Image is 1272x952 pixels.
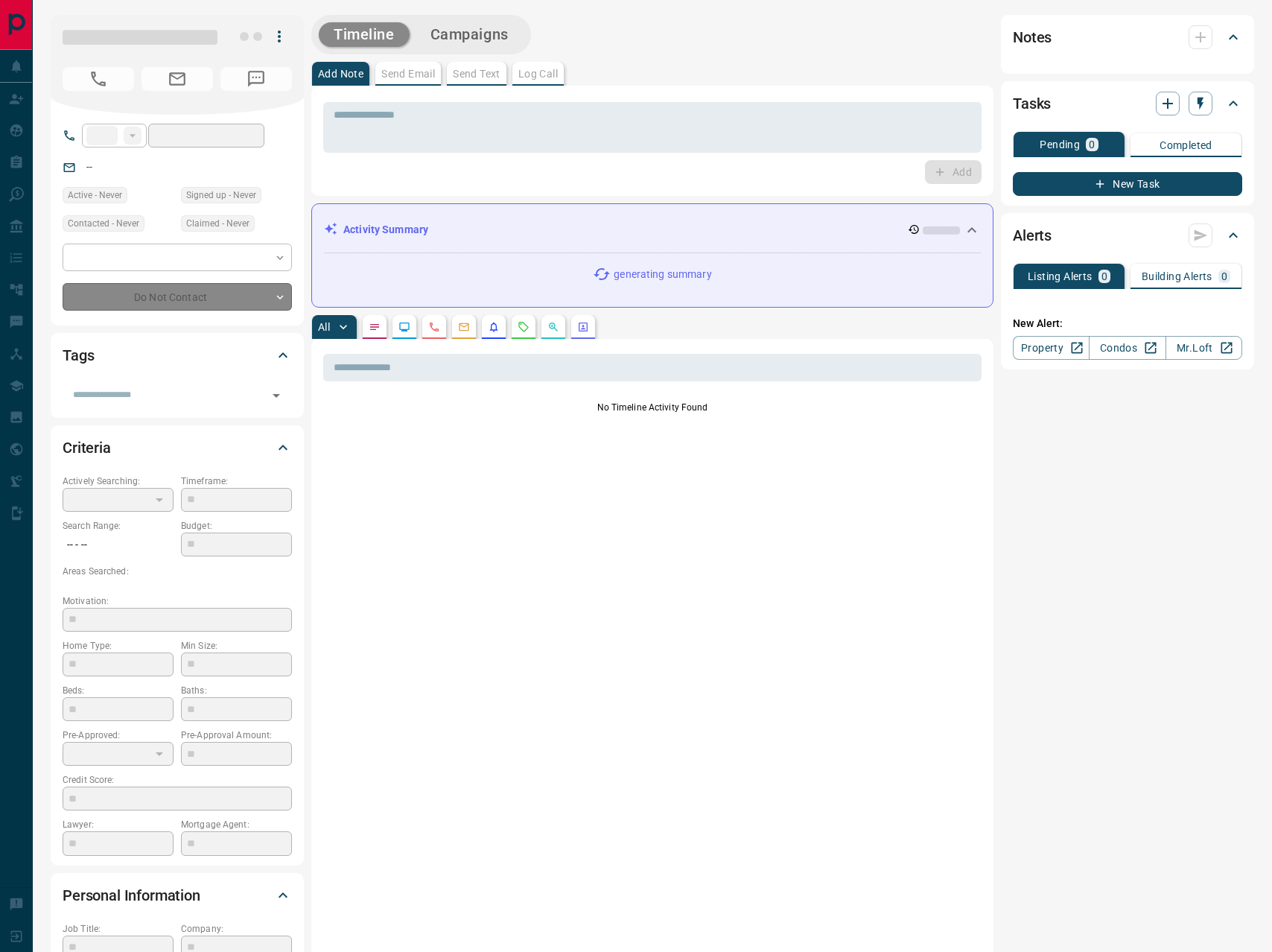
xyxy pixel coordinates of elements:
p: Building Alerts [1142,271,1212,282]
p: Completed [1160,140,1212,150]
div: Do Not Contact [63,283,292,311]
div: Tasks [1013,86,1242,121]
button: Timeline [319,22,410,47]
svg: Lead Browsing Activity [398,321,410,333]
span: No Email [141,67,213,91]
div: Tags [63,337,292,373]
h2: Notes [1013,25,1052,49]
a: -- [86,161,92,173]
div: Notes [1013,19,1242,55]
p: Motivation: [63,594,292,608]
a: Condos [1089,336,1166,360]
p: Pre-Approval Amount: [181,729,292,742]
span: No Number [63,67,134,91]
svg: Notes [369,321,381,333]
p: -- - -- [63,533,174,557]
span: No Number [220,67,292,91]
p: generating summary [614,267,711,282]
svg: Emails [458,321,470,333]
p: Pre-Approved: [63,729,174,742]
p: Areas Searched: [63,565,292,578]
p: Timeframe: [181,475,292,488]
svg: Agent Actions [577,321,589,333]
p: Min Size: [181,639,292,653]
button: New Task [1013,172,1242,196]
h2: Tasks [1013,92,1051,115]
h2: Personal Information [63,883,200,907]
p: Baths: [181,684,292,697]
p: Activity Summary [343,222,428,238]
span: Active - Never [68,188,122,203]
h2: Alerts [1013,223,1052,247]
p: Company: [181,922,292,936]
span: Signed up - Never [186,188,256,203]
p: All [318,322,330,332]
p: 0 [1101,271,1107,282]
h2: Tags [63,343,94,367]
div: Alerts [1013,218,1242,253]
p: Budget: [181,519,292,533]
span: Claimed - Never [186,216,249,231]
a: Property [1013,336,1090,360]
p: Beds: [63,684,174,697]
p: Mortgage Agent: [181,818,292,831]
svg: Listing Alerts [488,321,500,333]
p: Pending [1040,139,1080,150]
p: 0 [1221,271,1227,282]
p: Home Type: [63,639,174,653]
h2: Criteria [63,436,111,460]
p: Listing Alerts [1028,271,1093,282]
button: Open [266,385,287,406]
p: Search Range: [63,519,174,533]
div: Personal Information [63,878,292,913]
p: Lawyer: [63,818,174,831]
p: No Timeline Activity Found [323,401,982,414]
button: Campaigns [416,22,524,47]
p: Actively Searching: [63,475,174,488]
p: New Alert: [1013,316,1242,331]
p: Add Note [318,69,363,79]
svg: Opportunities [547,321,559,333]
p: Job Title: [63,922,174,936]
div: Activity Summary [324,216,981,244]
span: Contacted - Never [68,216,139,231]
svg: Calls [428,321,440,333]
a: Mr.Loft [1166,336,1242,360]
p: Credit Score: [63,773,292,787]
svg: Requests [518,321,530,333]
div: Criteria [63,430,292,466]
p: 0 [1089,139,1095,150]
